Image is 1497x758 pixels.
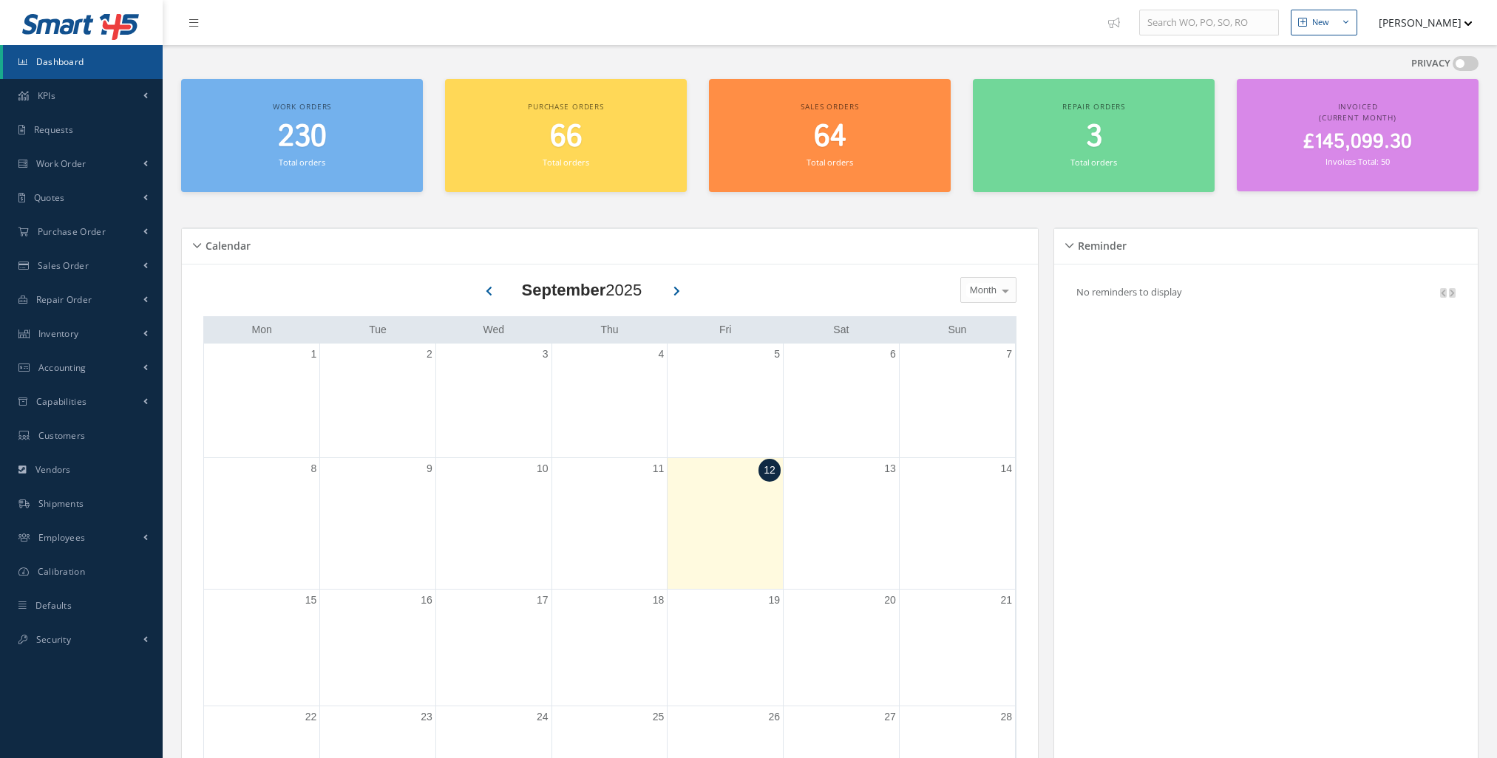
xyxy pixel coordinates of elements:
[1070,157,1116,168] small: Total orders
[418,590,435,611] a: September 16, 2025
[308,344,319,365] a: September 1, 2025
[522,278,642,302] div: 2025
[551,457,668,590] td: September 11, 2025
[36,157,86,170] span: Work Order
[320,590,436,706] td: September 16, 2025
[814,116,846,158] span: 64
[765,706,783,728] a: September 26, 2025
[881,458,899,479] a: September 13, 2025
[36,633,71,646] span: Security
[35,599,72,612] span: Defaults
[668,457,784,590] td: September 12, 2025
[945,321,969,339] a: Sunday
[181,79,423,192] a: Work orders 230 Total orders
[38,429,86,442] span: Customers
[1076,285,1182,298] p: No reminders to display
[801,101,858,112] span: Sales orders
[38,565,85,578] span: Calibration
[997,590,1015,611] a: September 21, 2025
[248,321,274,339] a: Monday
[3,45,163,79] a: Dashboard
[668,590,784,706] td: September 19, 2025
[1303,128,1412,157] span: £145,099.30
[656,344,668,365] a: September 4, 2025
[784,590,900,706] td: September 20, 2025
[522,281,606,299] b: September
[279,157,325,168] small: Total orders
[1365,8,1473,37] button: [PERSON_NAME]
[36,55,84,68] span: Dashboard
[36,395,87,408] span: Capabilities
[966,283,997,298] span: Month
[38,497,84,510] span: Shipments
[534,458,551,479] a: September 10, 2025
[480,321,507,339] a: Wednesday
[34,191,65,204] span: Quotes
[758,459,781,482] a: September 12, 2025
[38,531,86,544] span: Employees
[1062,101,1125,112] span: Repair orders
[807,157,852,168] small: Total orders
[1411,56,1450,71] label: PRIVACY
[320,457,436,590] td: September 9, 2025
[201,235,251,253] h5: Calendar
[38,327,79,340] span: Inventory
[716,321,734,339] a: Friday
[1003,344,1015,365] a: September 7, 2025
[784,457,900,590] td: September 13, 2025
[997,706,1015,728] a: September 28, 2025
[765,590,783,611] a: September 19, 2025
[881,706,899,728] a: September 27, 2025
[771,344,783,365] a: September 5, 2025
[1139,10,1279,36] input: Search WO, PO, SO, RO
[34,123,73,136] span: Requests
[551,344,668,458] td: September 4, 2025
[597,321,621,339] a: Thursday
[38,259,89,272] span: Sales Order
[320,344,436,458] td: September 2, 2025
[650,706,668,728] a: September 25, 2025
[650,590,668,611] a: September 18, 2025
[36,293,92,306] span: Repair Order
[1338,101,1378,112] span: Invoiced
[38,89,55,102] span: KPIs
[830,321,852,339] a: Saturday
[424,458,435,479] a: September 9, 2025
[899,590,1015,706] td: September 21, 2025
[899,457,1015,590] td: September 14, 2025
[534,706,551,728] a: September 24, 2025
[899,344,1015,458] td: September 7, 2025
[668,344,784,458] td: September 5, 2025
[784,344,900,458] td: September 6, 2025
[35,463,71,476] span: Vendors
[1237,79,1479,191] a: Invoiced (Current Month) £145,099.30 Invoices Total: 50
[435,590,551,706] td: September 17, 2025
[551,590,668,706] td: September 18, 2025
[543,157,588,168] small: Total orders
[650,458,668,479] a: September 11, 2025
[435,457,551,590] td: September 10, 2025
[445,79,687,192] a: Purchase orders 66 Total orders
[1319,112,1396,123] span: (Current Month)
[528,101,604,112] span: Purchase orders
[540,344,551,365] a: September 3, 2025
[424,344,435,365] a: September 2, 2025
[302,590,320,611] a: September 15, 2025
[278,116,327,158] span: 230
[435,344,551,458] td: September 3, 2025
[550,116,583,158] span: 66
[881,590,899,611] a: September 20, 2025
[973,79,1215,192] a: Repair orders 3 Total orders
[1312,16,1329,29] div: New
[204,457,320,590] td: September 8, 2025
[534,590,551,611] a: September 17, 2025
[1291,10,1357,35] button: New
[366,321,390,339] a: Tuesday
[1073,235,1127,253] h5: Reminder
[1325,156,1389,167] small: Invoices Total: 50
[997,458,1015,479] a: September 14, 2025
[273,101,331,112] span: Work orders
[204,590,320,706] td: September 15, 2025
[302,706,320,728] a: September 22, 2025
[418,706,435,728] a: September 23, 2025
